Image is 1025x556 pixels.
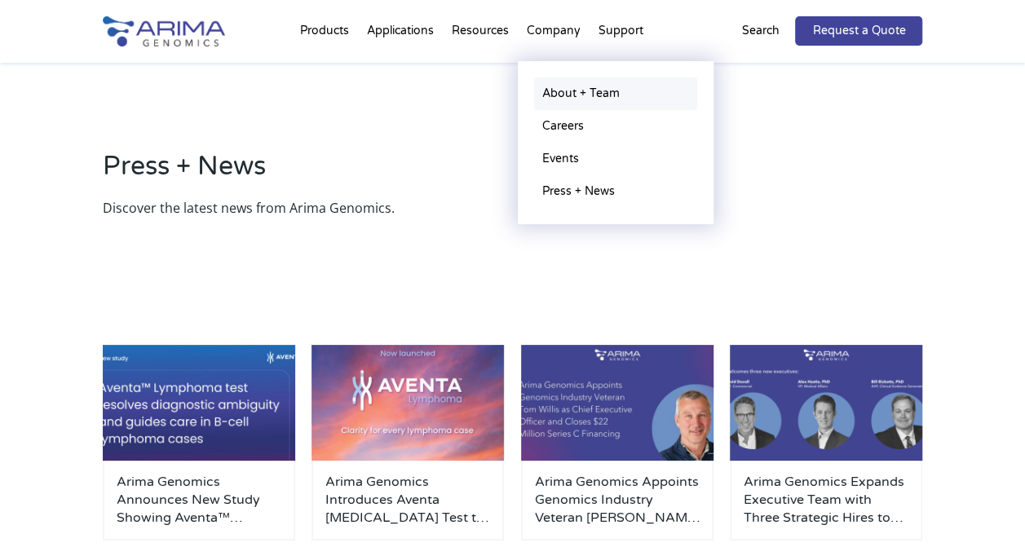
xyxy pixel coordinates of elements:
h2: Press + News [103,148,923,197]
a: About + Team [534,77,697,110]
p: Search [741,20,779,42]
a: Careers [534,110,697,143]
a: Events [534,143,697,175]
a: Arima Genomics Appoints Genomics Industry Veteran [PERSON_NAME] as Chief Executive Officer and Cl... [535,473,700,527]
a: Press + News [534,175,697,208]
a: Request a Quote [795,16,922,46]
img: AventaLymphoma-500x300.jpg [311,345,504,461]
p: Discover the latest news from Arima Genomics. [103,197,923,218]
a: Arima Genomics Introduces Aventa [MEDICAL_DATA] Test to Resolve Diagnostic Uncertainty in B- and ... [325,473,490,527]
img: Personnel-Announcement-LinkedIn-Carousel-22025-1-500x300.jpg [521,345,714,461]
a: Arima Genomics Announces New Study Showing Aventa™ [MEDICAL_DATA] Test Resolves Diagnostic Ambigu... [117,473,281,527]
img: Personnel-Announcement-LinkedIn-Carousel-22025-500x300.png [730,345,922,461]
img: Arima-Genomics-logo [103,16,225,46]
a: Arima Genomics Expands Executive Team with Three Strategic Hires to Advance Clinical Applications... [744,473,908,527]
img: 101525_LinkedIn-1-500x300.jpg [103,345,295,461]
